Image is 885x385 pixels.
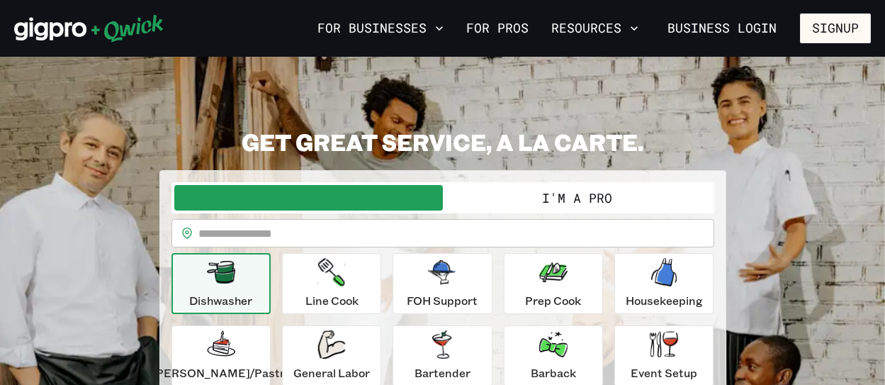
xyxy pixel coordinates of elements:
button: Resources [546,16,644,40]
h2: GET GREAT SERVICE, A LA CARTE. [159,128,726,156]
p: General Labor [293,364,370,381]
button: I'm a Business [174,185,443,211]
p: [PERSON_NAME]/Pastry [152,364,291,381]
p: Barback [531,364,576,381]
p: Dishwasher [189,292,252,309]
button: Prep Cook [504,253,603,314]
button: I'm a Pro [443,185,711,211]
p: Prep Cook [525,292,581,309]
p: Bartender [415,364,470,381]
p: Line Cook [305,292,359,309]
button: Line Cook [282,253,381,314]
p: FOH Support [407,292,478,309]
p: Event Setup [631,364,697,381]
button: Housekeeping [614,253,714,314]
p: Housekeeping [626,292,703,309]
a: For Pros [461,16,534,40]
a: Business Login [655,13,789,43]
button: Dishwasher [171,253,271,314]
button: Signup [800,13,871,43]
button: FOH Support [393,253,492,314]
button: For Businesses [312,16,449,40]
